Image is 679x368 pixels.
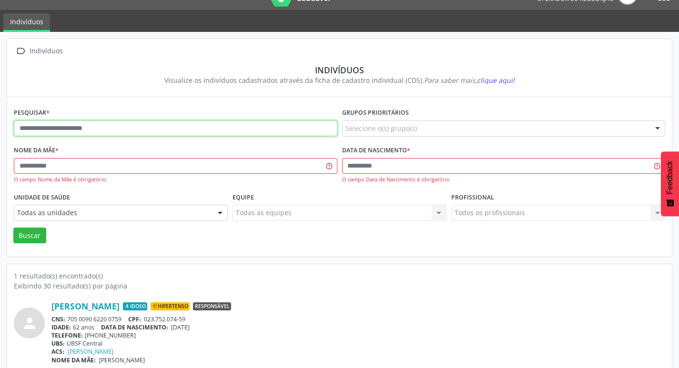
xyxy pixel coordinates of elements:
[342,106,409,120] label: Grupos prioritários
[51,339,665,348] div: UBSF Central
[424,76,515,85] i: Para saber mais,
[51,323,71,331] span: IDADE:
[342,143,410,158] label: Data de nascimento
[666,161,674,194] span: Feedback
[51,301,120,311] a: [PERSON_NAME]
[171,323,190,331] span: [DATE]
[28,44,64,58] div: Indivíduos
[14,44,28,58] i: 
[68,348,113,356] a: [PERSON_NAME]
[51,323,665,331] div: 62 anos
[13,228,46,244] button: Buscar
[14,44,64,58] a:  Indivíduos
[51,315,65,323] span: CNS:
[17,208,208,218] span: Todas as unidades
[21,315,38,332] i: person
[14,271,665,281] div: 1 resultado(s) encontrado(s)
[14,143,59,158] label: Nome da mãe
[661,151,679,216] button: Feedback - Mostrar pesquisa
[101,323,168,331] span: DATA DE NASCIMENTO:
[342,176,666,184] div: O campo Data de Nascimento é obrigatório
[14,281,665,291] div: Exibindo 30 resultado(s) por página
[99,356,145,364] span: [PERSON_NAME]
[451,190,494,205] label: Profissional
[123,302,147,311] span: Idoso
[20,65,659,75] div: Indivíduos
[345,123,417,133] span: Selecione o(s) grupo(s)
[20,75,659,85] div: Visualize os indivíduos cadastrados através da ficha de cadastro individual (CDS).
[3,13,50,32] a: Indivíduos
[14,106,50,120] label: Pesquisar
[51,348,64,356] span: ACS:
[14,190,70,205] label: Unidade de saúde
[151,302,190,311] span: Hipertenso
[233,190,254,205] label: Equipe
[193,302,231,311] span: Responsável
[14,176,337,184] div: O campo Nome da Mãe é obrigatório
[51,339,65,348] span: UBS:
[144,315,185,323] span: 023.752.074-59
[477,76,515,85] span: clique aqui!
[51,331,665,339] div: [PHONE_NUMBER]
[51,315,665,323] div: 705 0090 6220 0759
[128,315,141,323] span: CPF:
[51,356,96,364] span: NOME DA MÃE:
[51,331,83,339] span: TELEFONE:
